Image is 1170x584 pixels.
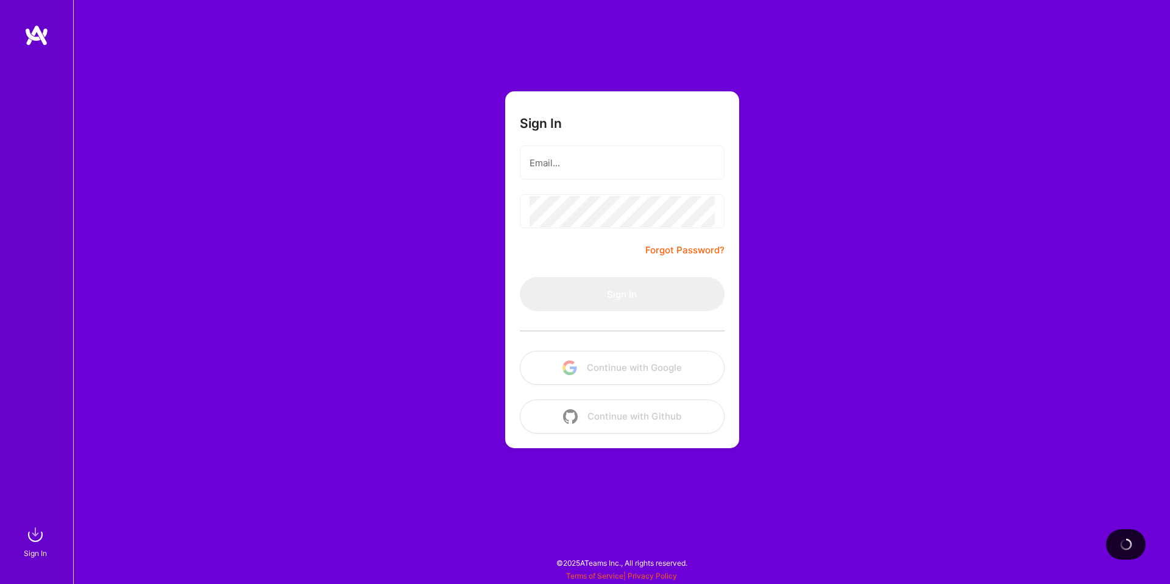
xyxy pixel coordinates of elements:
[562,361,577,375] img: icon
[566,571,677,580] span: |
[566,571,623,580] a: Terms of Service
[24,547,47,560] div: Sign In
[520,399,725,434] button: Continue with Github
[73,547,1170,578] div: © 2025 ATeams Inc., All rights reserved.
[645,243,725,258] a: Forgot Password?
[530,147,715,178] input: Email...
[23,522,48,547] img: sign in
[520,277,725,311] button: Sign In
[24,24,49,46] img: logo
[520,116,562,131] h3: Sign In
[26,522,48,560] a: sign inSign In
[563,409,578,424] img: icon
[520,351,725,385] button: Continue with Google
[1120,538,1132,551] img: loading
[628,571,677,580] a: Privacy Policy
